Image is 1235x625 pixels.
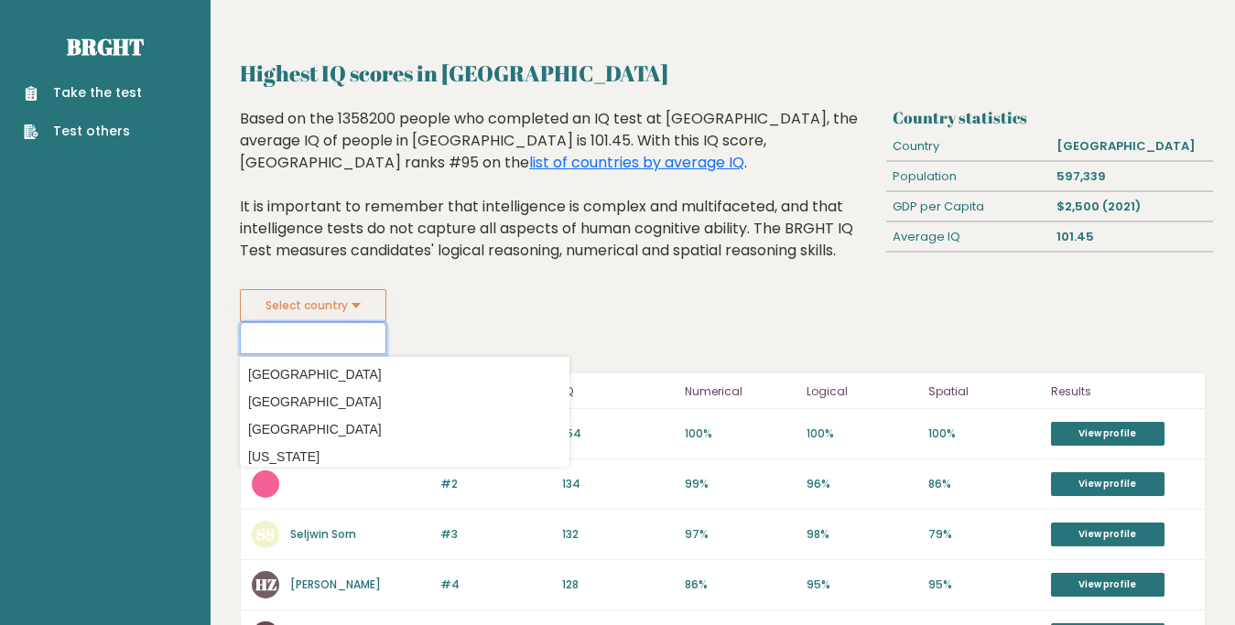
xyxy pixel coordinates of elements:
input: Select your country [240,322,386,354]
p: 79% [928,526,1039,543]
h3: Country statistics [893,108,1206,127]
option: [GEOGRAPHIC_DATA] [244,416,565,443]
div: [GEOGRAPHIC_DATA] [1049,132,1212,161]
div: Based on the 1358200 people who completed an IQ test at [GEOGRAPHIC_DATA], the average IQ of peop... [240,108,879,289]
option: [GEOGRAPHIC_DATA] [244,361,565,388]
p: 95% [928,577,1039,593]
a: View profile [1051,523,1165,546]
p: Spatial [928,381,1039,403]
div: Population [886,162,1049,191]
p: #2 [440,476,551,492]
p: 98% [807,526,917,543]
p: 97% [685,526,796,543]
div: $2,500 (2021) [1049,192,1212,221]
div: GDP per Capita [886,192,1049,221]
p: Logical [807,381,917,403]
text: SS [256,523,275,544]
a: View profile [1051,573,1165,597]
div: Average IQ [886,222,1049,252]
p: #4 [440,577,551,593]
p: 86% [685,577,796,593]
option: [GEOGRAPHIC_DATA] [244,389,565,415]
a: [PERSON_NAME] [290,577,381,592]
a: View profile [1051,472,1165,496]
p: 96% [807,476,917,492]
p: 100% [685,426,796,442]
option: [US_STATE] [244,444,565,470]
p: 100% [807,426,917,442]
p: Numerical [685,381,796,403]
p: IQ [562,381,673,403]
a: list of countries by average IQ [529,152,744,173]
a: Test others [24,122,142,141]
p: Results [1051,381,1194,403]
p: 128 [562,577,673,593]
button: Select country [240,289,386,322]
h2: Highest IQ scores in [GEOGRAPHIC_DATA] [240,57,1206,90]
p: 132 [562,526,673,543]
p: 95% [807,577,917,593]
p: #3 [440,526,551,543]
div: 597,339 [1049,162,1212,191]
text: HZ [255,574,276,595]
p: 134 [562,476,673,492]
a: Seljwin Sorn [290,526,356,542]
p: 154 [562,426,673,442]
p: 100% [928,426,1039,442]
a: View profile [1051,422,1165,446]
a: Take the test [24,83,142,102]
div: 101.45 [1049,222,1212,252]
div: Country [886,132,1049,161]
a: Brght [67,32,144,61]
p: 86% [928,476,1039,492]
p: 99% [685,476,796,492]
